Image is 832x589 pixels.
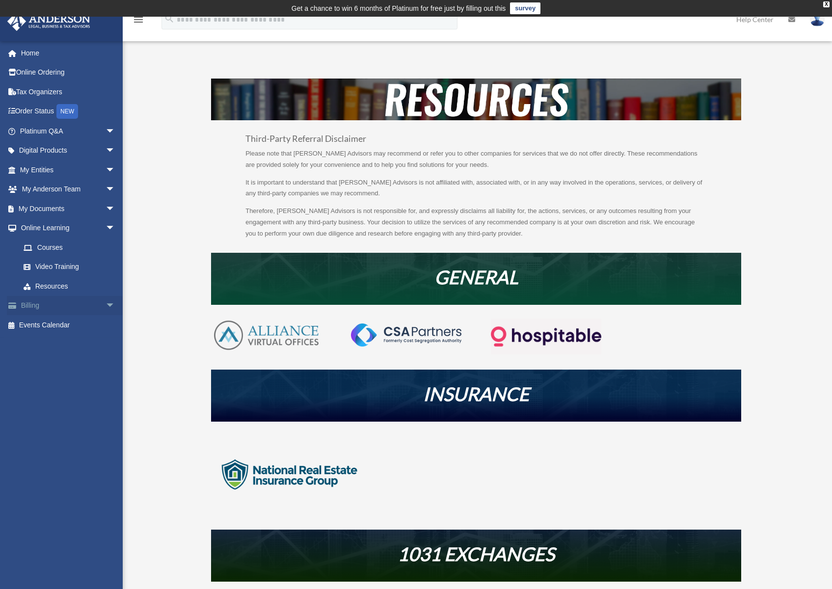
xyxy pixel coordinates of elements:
a: Digital Productsarrow_drop_down [7,141,130,161]
p: Therefore, [PERSON_NAME] Advisors is not responsible for, and expressly disclaims all liability f... [245,206,707,239]
a: survey [510,2,540,14]
i: menu [133,14,144,26]
a: Order StatusNEW [7,102,130,122]
span: arrow_drop_down [106,141,125,161]
em: INSURANCE [423,382,529,405]
a: Billingarrow_drop_down [7,296,130,316]
span: arrow_drop_down [106,218,125,239]
p: Please note that [PERSON_NAME] Advisors may recommend or refer you to other companies for service... [245,148,707,177]
img: resources-header [211,79,741,120]
div: close [823,1,830,7]
span: arrow_drop_down [106,160,125,180]
a: My Entitiesarrow_drop_down [7,160,130,180]
a: My Documentsarrow_drop_down [7,199,130,218]
em: GENERAL [434,266,518,288]
span: arrow_drop_down [106,296,125,316]
span: arrow_drop_down [106,121,125,141]
a: Events Calendar [7,315,130,335]
a: Courses [14,238,130,257]
a: Video Training [14,257,130,277]
img: logo-nreig [211,435,368,514]
div: NEW [56,104,78,119]
img: AVO-logo-1-color [211,319,322,352]
span: arrow_drop_down [106,199,125,219]
img: User Pic [810,12,825,27]
img: CSA-partners-Formerly-Cost-Segregation-Authority [351,323,461,346]
span: arrow_drop_down [106,180,125,200]
a: Online Learningarrow_drop_down [7,218,130,238]
a: Tax Organizers [7,82,130,102]
div: Get a chance to win 6 months of Platinum for free just by filling out this [292,2,506,14]
em: 1031 EXCHANGES [398,542,555,565]
a: Platinum Q&Aarrow_drop_down [7,121,130,141]
p: It is important to understand that [PERSON_NAME] Advisors is not affiliated with, associated with... [245,177,707,206]
i: search [164,13,175,24]
h3: Third-Party Referral Disclaimer [245,134,707,148]
a: Home [7,43,130,63]
img: Logo-transparent-dark [491,319,601,354]
a: My Anderson Teamarrow_drop_down [7,180,130,199]
a: Online Ordering [7,63,130,82]
img: Anderson Advisors Platinum Portal [4,12,93,31]
a: Resources [14,276,125,296]
a: menu [133,17,144,26]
